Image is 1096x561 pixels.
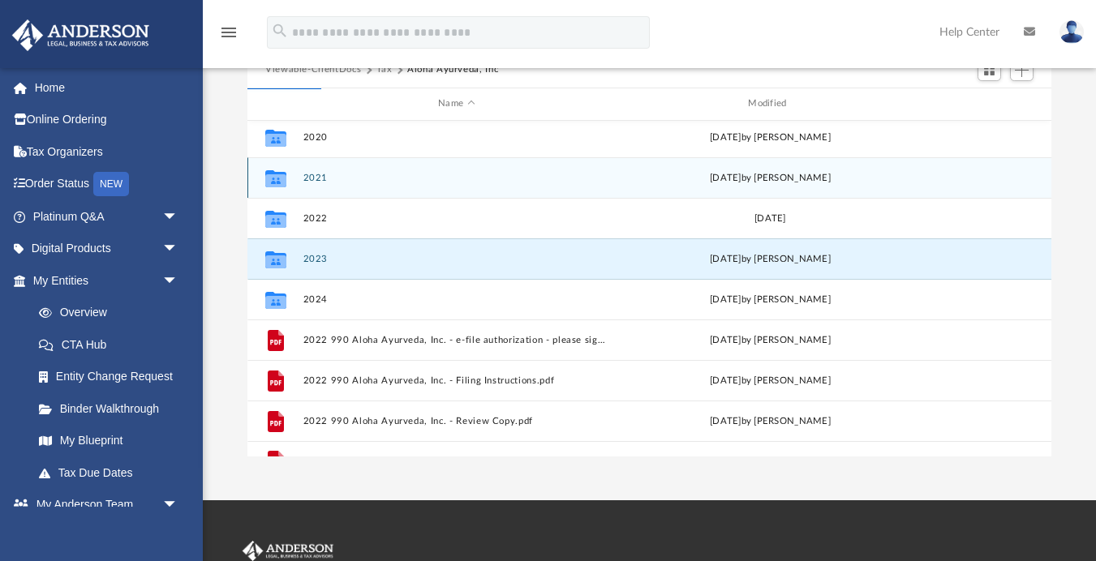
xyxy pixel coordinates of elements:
button: 2022 990 Aloha Ayurveda, Inc. - e-file authorization - please sign.pdf [303,334,610,345]
div: [DATE] [617,211,923,225]
div: [DATE] by [PERSON_NAME] [617,292,923,306]
a: Entity Change Request [23,361,203,393]
button: 2023 [303,253,610,263]
div: grid [247,121,1051,456]
a: CTA Hub [23,328,203,361]
div: Name [303,96,610,111]
a: Platinum Q&Aarrow_drop_down [11,200,203,233]
img: User Pic [1059,20,1084,44]
div: [DATE] by [PERSON_NAME] [617,251,923,266]
a: My Anderson Teamarrow_drop_down [11,489,195,521]
a: My Blueprint [23,425,195,457]
button: Switch to Grid View [978,58,1002,81]
img: Anderson Advisors Platinum Portal [7,19,154,51]
button: INVOICE #83315717755 - 2022 990 [PERSON_NAME], Inc..pdf [303,456,610,466]
button: Aloha Ayurveda, Inc [407,62,498,77]
div: id [255,96,295,111]
div: [DATE] by [PERSON_NAME] [617,130,923,144]
span: arrow_drop_down [162,200,195,233]
div: [DATE] by [PERSON_NAME] [617,373,923,388]
a: Binder Walkthrough [23,392,203,425]
div: Modified [617,96,924,111]
button: 2022 [303,212,610,223]
div: [DATE] by [PERSON_NAME] [617,454,923,469]
button: Add [1010,58,1034,81]
button: 2020 [303,131,610,142]
a: My Entitiesarrow_drop_down [11,264,203,297]
button: 2021 [303,172,610,182]
span: arrow_drop_down [162,264,195,298]
button: Tax [376,62,393,77]
a: Tax Due Dates [23,456,203,489]
span: arrow_drop_down [162,233,195,266]
button: Viewable-ClientDocs [265,62,361,77]
div: [DATE] by [PERSON_NAME] [617,413,923,428]
a: Overview [23,297,203,329]
a: Order StatusNEW [11,168,203,201]
a: Home [11,71,203,104]
button: 2022 990 Aloha Ayurveda, Inc. - Filing Instructions.pdf [303,375,610,385]
div: [DATE] by [PERSON_NAME] [617,170,923,185]
i: menu [219,23,239,42]
i: search [271,22,289,40]
span: arrow_drop_down [162,489,195,522]
button: 2024 [303,293,610,304]
button: 2022 990 Aloha Ayurveda, Inc. - Review Copy.pdf [303,415,610,426]
div: id [931,96,1044,111]
a: menu [219,31,239,42]
a: Tax Organizers [11,135,203,168]
a: Online Ordering [11,104,203,136]
div: NEW [93,172,129,196]
div: [DATE] by [PERSON_NAME] [617,332,923,347]
a: Digital Productsarrow_drop_down [11,233,203,265]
